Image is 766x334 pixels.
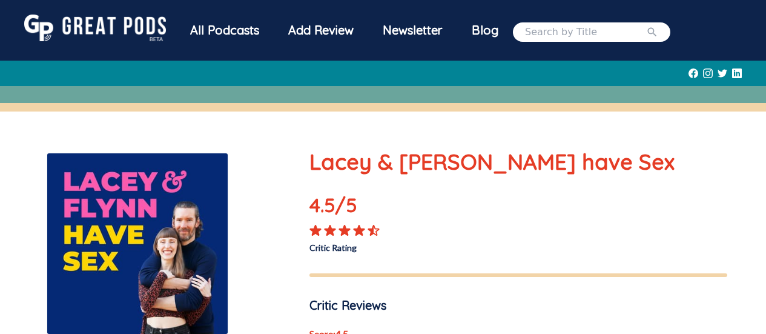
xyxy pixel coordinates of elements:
div: All Podcasts [176,15,274,46]
a: All Podcasts [176,15,274,49]
a: Newsletter [368,15,457,49]
p: 4.5 /5 [309,190,393,224]
p: Critic Reviews [309,296,727,315]
p: Lacey & [PERSON_NAME] have Sex [309,145,727,178]
img: GreatPods [24,15,166,41]
div: Newsletter [368,15,457,46]
input: Search by Title [525,25,646,39]
a: Add Review [274,15,368,46]
p: Critic Rating [309,236,518,254]
a: Blog [457,15,513,46]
